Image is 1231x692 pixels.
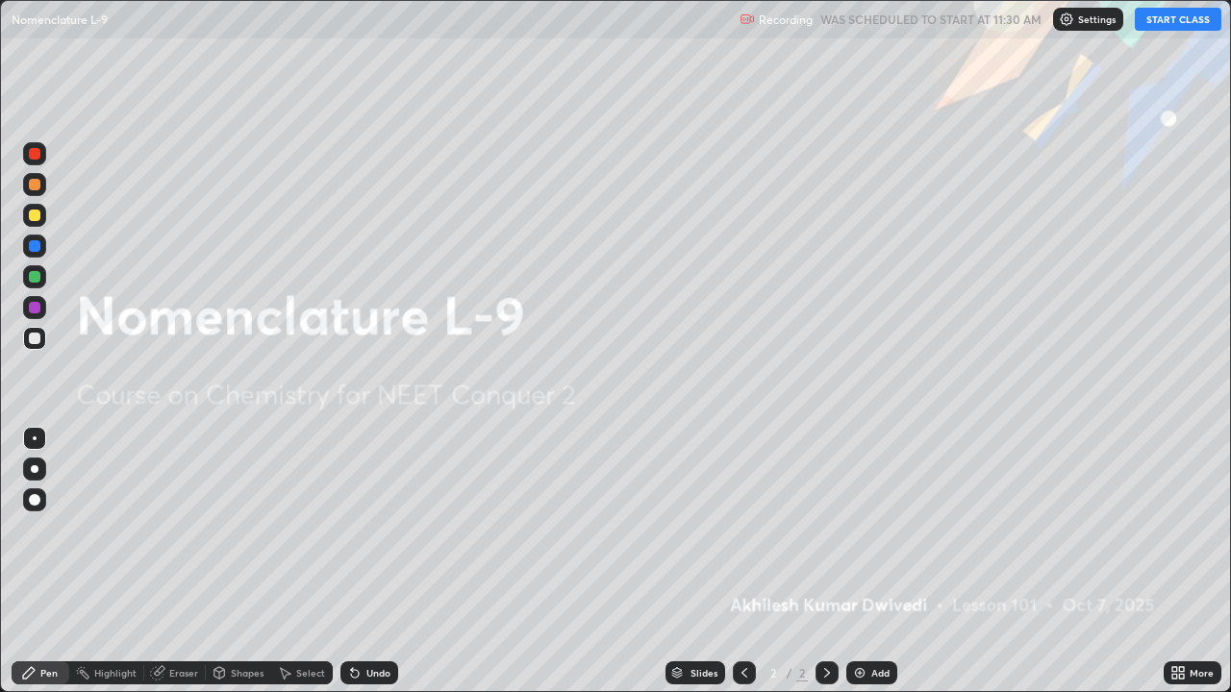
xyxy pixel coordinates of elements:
[787,667,792,679] div: /
[1190,668,1214,678] div: More
[871,668,890,678] div: Add
[231,668,264,678] div: Shapes
[740,12,755,27] img: recording.375f2c34.svg
[1078,14,1116,24] p: Settings
[366,668,390,678] div: Undo
[296,668,325,678] div: Select
[852,665,867,680] img: add-slide-button
[1059,12,1074,27] img: class-settings-icons
[820,11,1042,28] h5: WAS SCHEDULED TO START AT 11:30 AM
[764,667,783,679] div: 2
[1135,8,1221,31] button: START CLASS
[12,12,108,27] p: Nomenclature L-9
[169,668,198,678] div: Eraser
[40,668,58,678] div: Pen
[796,664,808,681] div: 2
[691,668,717,678] div: Slides
[759,12,813,27] p: Recording
[94,668,137,678] div: Highlight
